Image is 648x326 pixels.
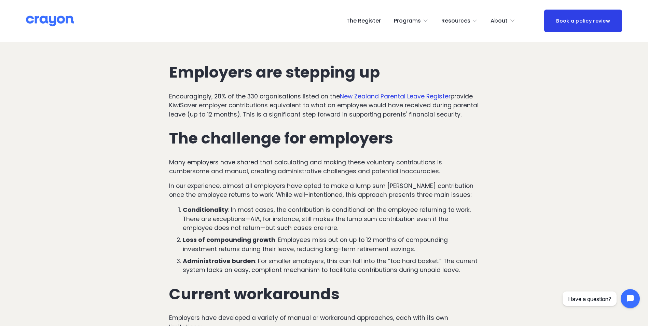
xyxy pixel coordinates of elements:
[169,158,479,176] p: Many employers have shared that calculating and making these voluntary contributions is cumbersom...
[169,181,479,200] p: In our experience, almost all employers have opted to make a lump sum [PERSON_NAME] contribution ...
[183,235,479,254] p: : Employees miss out on up to 12 months of compounding investment returns during their leave, red...
[183,236,275,244] strong: Loss of compounding growth
[491,16,508,26] span: About
[183,257,479,275] p: : For smaller employers, this can fall into the “too hard basket.” The current system lacks an ea...
[544,10,622,32] a: Book a policy review
[169,64,479,81] h2: Employers are stepping up
[169,92,479,119] p: Encouragingly, 28% of the 330 organisations listed on the provide KiwiSaver employer contribution...
[183,257,255,265] strong: Administrative burden
[183,206,228,214] strong: Conditionality
[441,15,478,26] a: folder dropdown
[441,16,470,26] span: Resources
[394,16,421,26] span: Programs
[394,15,428,26] a: folder dropdown
[26,15,74,27] img: Crayon
[340,92,451,100] a: New Zealand Parental Leave Register
[169,127,393,149] strong: The challenge for employers
[346,15,381,26] a: The Register
[169,286,479,303] h2: Current workarounds
[491,15,515,26] a: folder dropdown
[183,205,479,232] p: : In most cases, the contribution is conditional on the employee returning to work. There are exc...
